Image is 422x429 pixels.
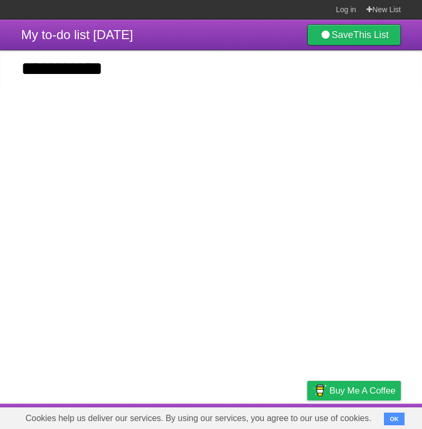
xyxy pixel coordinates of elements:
a: SaveThis List [307,24,401,45]
span: Buy me a coffee [329,381,396,400]
a: Suggest a feature [334,406,401,426]
a: Buy me a coffee [307,381,401,400]
a: Terms [258,406,281,426]
a: Privacy [293,406,321,426]
img: Buy me a coffee [313,381,327,399]
a: About [167,406,189,426]
button: OK [384,413,405,425]
a: Developers [201,406,244,426]
span: Cookies help us deliver our services. By using our services, you agree to our use of cookies. [15,408,382,429]
span: My to-do list [DATE] [21,27,133,42]
b: This List [353,30,389,40]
